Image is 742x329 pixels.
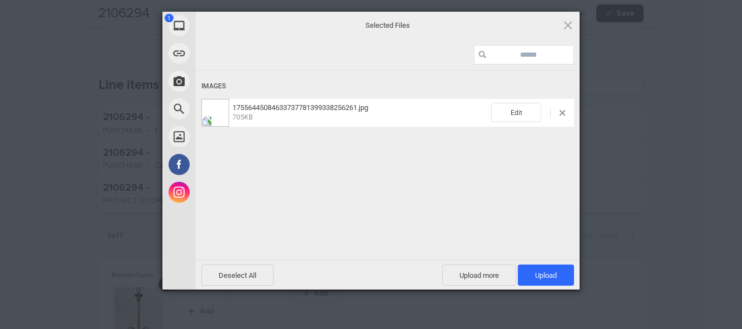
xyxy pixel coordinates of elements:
span: Upload [535,271,557,280]
div: Instagram [162,178,296,206]
div: Link (URL) [162,39,296,67]
div: Unsplash [162,123,296,151]
span: 17556445084633737781399338256261.jpg [233,103,368,112]
span: 1 [165,14,174,22]
span: Click here or hit ESC to close picker [562,19,574,31]
span: Deselect All [201,265,274,286]
div: Facebook [162,151,296,178]
div: Images [201,76,574,97]
span: Edit [491,103,541,122]
span: Upload [518,265,574,286]
div: My Device [162,12,296,39]
span: Upload more [442,265,516,286]
span: Selected Files [276,21,499,31]
span: 17556445084633737781399338256261.jpg [229,103,491,122]
div: Web Search [162,95,296,123]
div: Take Photo [162,67,296,95]
span: 705KB [233,113,253,121]
img: 6424e0de-0100-452d-913a-c252d4110aca [201,99,229,127]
